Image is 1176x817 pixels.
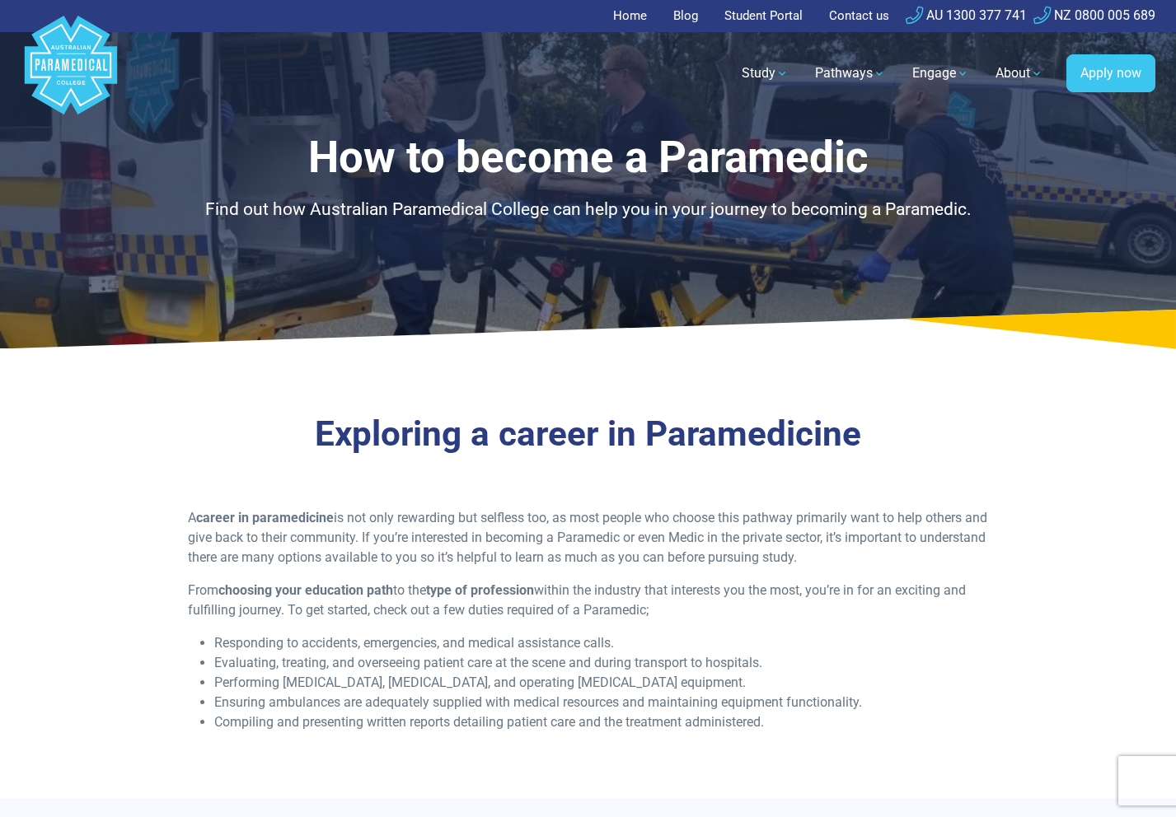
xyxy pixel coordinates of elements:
[188,581,988,620] p: From to the within the industry that interests you the most, you’re in for an exciting and fulfil...
[106,197,1071,223] p: Find out how Australian Paramedical College can help you in your journey to becoming a Paramedic.
[902,50,979,96] a: Engage
[805,50,896,96] a: Pathways
[188,508,988,567] p: A is not only rewarding but selfless too, as most people who choose this pathway primarily want t...
[1066,54,1155,92] a: Apply now
[906,7,1027,23] a: AU 1300 377 741
[218,582,393,598] strong: choosing your education path
[214,693,988,712] li: Ensuring ambulances are adequately supplied with medical resources and maintaining equipment func...
[196,510,334,525] strong: career in paramedicine
[106,413,1071,455] h2: Exploring a career in Paramedicine
[1033,7,1155,23] a: NZ 0800 005 689
[106,132,1071,184] h1: How to become a Paramedic
[986,50,1053,96] a: About
[214,653,988,673] li: Evaluating, treating, and overseeing patient care at the scene and during transport to hospitals.
[426,582,534,598] strong: type of profession
[214,633,988,653] li: Responding to accidents, emergencies, and medical assistance calls.
[214,712,988,732] li: Compiling and presenting written reports detailing patient care and the treatment administered.
[214,673,988,693] li: Performing [MEDICAL_DATA], [MEDICAL_DATA], and operating [MEDICAL_DATA] equipment.
[732,50,799,96] a: Study
[21,32,120,115] a: Australian Paramedical College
